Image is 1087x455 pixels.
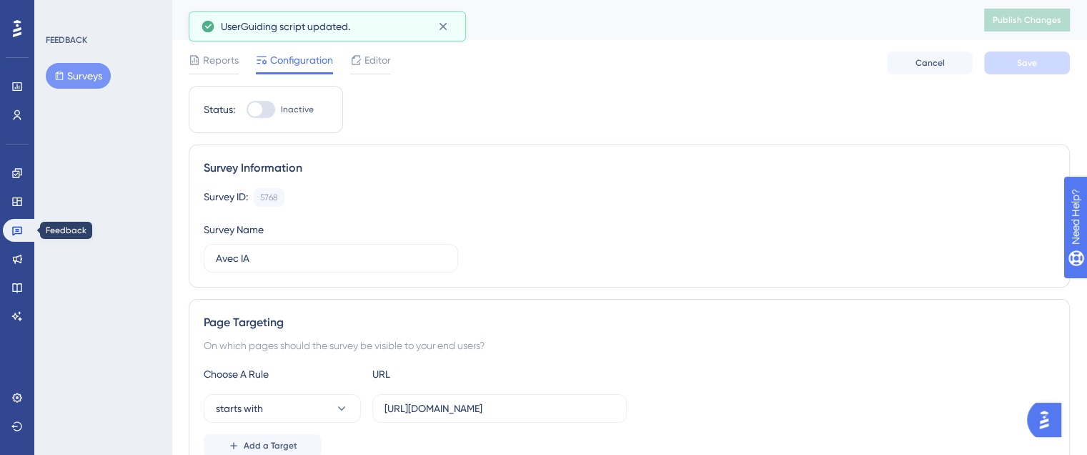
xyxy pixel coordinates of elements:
[216,400,263,417] span: starts with
[204,366,361,383] div: Choose A Rule
[984,52,1070,74] button: Save
[260,192,278,203] div: 5768
[887,52,973,74] button: Cancel
[244,440,297,451] span: Add a Target
[204,188,248,207] div: Survey ID:
[1027,398,1070,441] iframe: UserGuiding AI Assistant Launcher
[204,314,1055,331] div: Page Targeting
[364,52,391,69] span: Editor
[204,337,1055,354] div: On which pages should the survey be visible to your end users?
[34,4,89,21] span: Need Help?
[189,10,948,30] div: Avec IA
[216,250,446,266] input: Type your Survey name
[204,101,235,118] div: Status:
[204,221,264,238] div: Survey Name
[46,34,87,46] div: FEEDBACK
[1017,57,1037,69] span: Save
[372,366,530,383] div: URL
[203,52,239,69] span: Reports
[204,394,361,423] button: starts with
[915,57,945,69] span: Cancel
[204,160,1055,177] div: Survey Information
[984,9,1070,31] button: Publish Changes
[46,63,111,89] button: Surveys
[221,18,350,35] span: UserGuiding script updated.
[993,14,1061,26] span: Publish Changes
[281,104,314,115] span: Inactive
[270,52,333,69] span: Configuration
[384,401,615,416] input: yourwebsite.com/path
